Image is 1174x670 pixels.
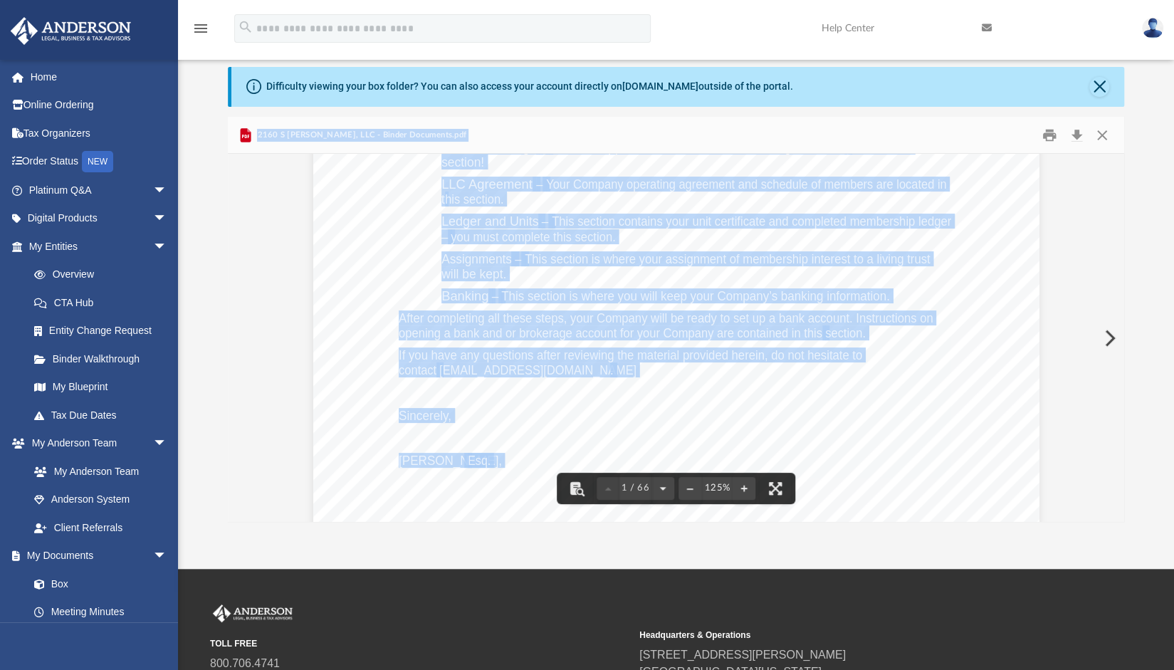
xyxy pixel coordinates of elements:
div: Preview [228,117,1124,522]
span: State/Tax Filings [441,141,536,154]
a: Client Referrals [20,513,182,542]
span: 1 / 66 [619,483,652,493]
img: User Pic [1142,18,1163,38]
a: Anderson System [20,486,182,514]
span: opening a bank and or brokerage account for your Company are contained in this [399,327,822,340]
div: NEW [82,151,113,172]
button: Zoom in [733,473,755,504]
a: menu [192,27,209,37]
a: My Entitiesarrow_drop_down [10,232,189,261]
span: – [542,215,549,228]
img: Anderson Advisors Platinum Portal [6,17,135,45]
a: Meeting Minutes [20,598,182,627]
span: – [515,253,522,266]
a: Binder Walkthrough [20,345,189,373]
span: arrow_drop_down [153,232,182,261]
span: LLC Agreement [441,178,533,191]
button: Close [1089,77,1109,97]
span: This section contains your unit certificate and completed membership ledger [552,215,951,228]
a: Tax Due Dates [20,401,189,429]
i: search [238,19,253,35]
span: arrow_drop_down [153,176,182,205]
a: mailto:myteam@andersonadvisors.com [436,362,612,384]
span: – [492,290,499,303]
a: CTA Hub [20,288,189,317]
span: After completing all these steps, your Company will be ready to set up a bank account. Instructio... [399,312,933,325]
span: section. [825,327,866,340]
a: Box [20,570,174,598]
span: – [441,231,449,244]
span: This section is where your assignment of membership interest to a living trust [525,253,930,266]
span: t [441,193,445,206]
button: Print [1036,124,1064,146]
a: Entity Change Request [20,317,189,345]
span: Review this [848,141,912,154]
span: section! [441,156,484,169]
button: Enter fullscreen [760,473,791,504]
div: Current zoom level [701,483,733,493]
button: Toggle findbar [561,473,592,504]
a: My Anderson Teamarrow_drop_down [10,429,182,458]
span: This section is where you will keep your Company’s banking information. [501,290,890,303]
span: [PERSON_NAME], [399,454,502,467]
a: My Blueprint [20,373,182,402]
small: Headquarters & Operations [639,629,1059,642]
span: Assignments [441,253,512,266]
span: [EMAIL_ADDRESS][DOMAIN_NAME] [439,364,636,377]
button: Close [1089,124,1115,146]
button: Next page [651,473,674,504]
span: Ledger and Units [441,215,539,228]
span: – [536,178,543,191]
button: Zoom out [678,473,701,504]
span: Your Company operating agreement and schedule of members are located in [546,178,946,191]
span: will be kept. [441,268,506,281]
span: his section. [445,193,504,206]
span: Sincerely, [399,409,451,422]
small: TOLL FREE [210,637,629,650]
a: Tax Organizers [10,119,189,147]
a: [STREET_ADDRESS][PERSON_NAME] [639,649,846,661]
a: Overview [20,261,189,289]
a: My Anderson Team [20,457,174,486]
span: Banking [441,290,488,303]
span: If you have any questions after reviewing the material provided herein, do not hesitate to [399,349,862,362]
div: File preview [228,154,1124,521]
span: arrow_drop_down [153,204,182,234]
span: 2160 S [PERSON_NAME], LLC - Binder Documents.pdf [254,129,466,142]
a: My Documentsarrow_drop_down [10,542,182,570]
a: Online Ordering [10,91,189,120]
span: – [539,141,546,154]
a: Order StatusNEW [10,147,189,177]
button: Download [1064,124,1089,146]
div: Difficulty viewing your box folder? You can also access your account directly on outside of the p... [266,79,793,94]
span: arrow_drop_down [153,429,182,459]
a: Platinum Q&Aarrow_drop_down [10,176,189,204]
span: . [610,364,614,377]
a: Home [10,63,189,91]
div: Document Viewer [228,154,1124,521]
a: Digital Productsarrow_drop_down [10,204,189,233]
span: you must complete this section. [451,231,616,244]
button: Next File [1093,318,1124,358]
img: Anderson Advisors Platinum Portal [210,604,295,623]
a: 800.706.4741 [210,657,280,669]
span: Esq. [468,454,491,467]
i: menu [192,20,209,37]
button: 1 / 66 [619,473,652,504]
a: [DOMAIN_NAME] [622,80,698,92]
span: arrow_drop_down [153,542,182,571]
span: contact [399,364,436,377]
span: Your EIN application and filed Articles of Organization. [549,141,844,154]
